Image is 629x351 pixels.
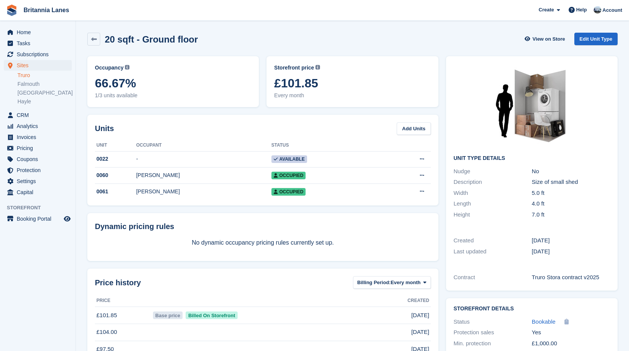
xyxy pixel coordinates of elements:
[454,273,532,282] div: Contract
[532,318,556,326] a: Bookable
[576,6,587,14] span: Help
[539,6,554,14] span: Create
[524,33,568,45] a: View on Store
[454,178,532,187] div: Description
[274,76,430,90] span: £101.85
[95,171,136,179] div: 0060
[136,139,271,152] th: Occupant
[357,279,391,286] span: Billing Period:
[4,60,72,71] a: menu
[353,276,431,289] button: Billing Period: Every month
[17,72,72,79] a: Truro
[602,6,622,14] span: Account
[454,199,532,208] div: Length
[4,132,72,142] a: menu
[532,189,610,198] div: 5.0 ft
[454,318,532,326] div: Status
[17,49,62,60] span: Subscriptions
[271,139,381,152] th: Status
[95,123,114,134] h2: Units
[95,188,136,196] div: 0061
[17,89,72,96] a: [GEOGRAPHIC_DATA]
[391,279,421,286] span: Every month
[454,167,532,176] div: Nudge
[17,187,62,198] span: Capital
[532,273,610,282] div: Truro Stora contract v2025
[4,213,72,224] a: menu
[95,76,251,90] span: 66.67%
[274,64,314,72] span: Storefront price
[532,328,610,337] div: Yes
[454,306,610,312] h2: Storefront Details
[454,155,610,161] h2: Unit Type details
[454,189,532,198] div: Width
[532,318,556,325] span: Bookable
[533,35,565,43] span: View on Store
[17,165,62,175] span: Protection
[532,339,610,348] div: £1,000.00
[7,204,76,212] span: Storefront
[4,49,72,60] a: menu
[475,64,589,149] img: 20-sqft-unit.jpg
[454,236,532,245] div: Created
[454,210,532,219] div: Height
[274,92,430,100] span: Every month
[17,60,62,71] span: Sites
[17,132,62,142] span: Invoices
[271,155,307,163] span: Available
[315,65,320,70] img: icon-info-grey-7440780725fd019a000dd9b08b2336e03edf1995a4989e88bcd33f0948082b44.svg
[95,64,123,72] span: Occupancy
[153,311,183,319] span: Base price
[17,38,62,49] span: Tasks
[4,143,72,153] a: menu
[17,110,62,120] span: CRM
[454,328,532,337] div: Protection sales
[271,188,306,196] span: Occupied
[4,121,72,131] a: menu
[411,328,429,337] span: [DATE]
[594,6,601,14] img: John Millership
[95,238,431,247] p: No dynamic occupancy pricing rules currently set up.
[17,121,62,131] span: Analytics
[397,122,430,135] a: Add Units
[4,110,72,120] a: menu
[271,172,306,179] span: Occupied
[532,167,610,176] div: No
[136,151,271,168] td: -
[17,98,72,105] a: Hayle
[17,154,62,164] span: Coupons
[63,214,72,223] a: Preview store
[125,65,129,70] img: icon-info-grey-7440780725fd019a000dd9b08b2336e03edf1995a4989e88bcd33f0948082b44.svg
[532,199,610,208] div: 4.0 ft
[532,236,610,245] div: [DATE]
[17,176,62,187] span: Settings
[17,213,62,224] span: Booking Portal
[20,4,72,16] a: Britannia Lanes
[6,5,17,16] img: stora-icon-8386f47178a22dfd0bd8f6a31ec36ba5ce8667c1dd55bd0f319d3a0aa187defe.svg
[411,311,429,320] span: [DATE]
[95,139,136,152] th: Unit
[95,324,151,341] td: £104.00
[95,155,136,163] div: 0022
[95,92,251,100] span: 1/3 units available
[136,171,271,179] div: [PERSON_NAME]
[136,188,271,196] div: [PERSON_NAME]
[454,247,532,256] div: Last updated
[4,38,72,49] a: menu
[532,178,610,187] div: Size of small shed
[4,27,72,38] a: menu
[17,143,62,153] span: Pricing
[95,295,151,307] th: Price
[532,210,610,219] div: 7.0 ft
[186,311,238,319] span: Billed On Storefront
[4,165,72,175] a: menu
[95,307,151,324] td: £101.85
[574,33,618,45] a: Edit Unit Type
[105,34,198,44] h2: 20 sqft - Ground floor
[17,81,72,88] a: Falmouth
[408,297,429,304] span: Created
[4,187,72,198] a: menu
[95,277,141,288] span: Price history
[454,339,532,348] div: Min. protection
[532,247,610,256] div: [DATE]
